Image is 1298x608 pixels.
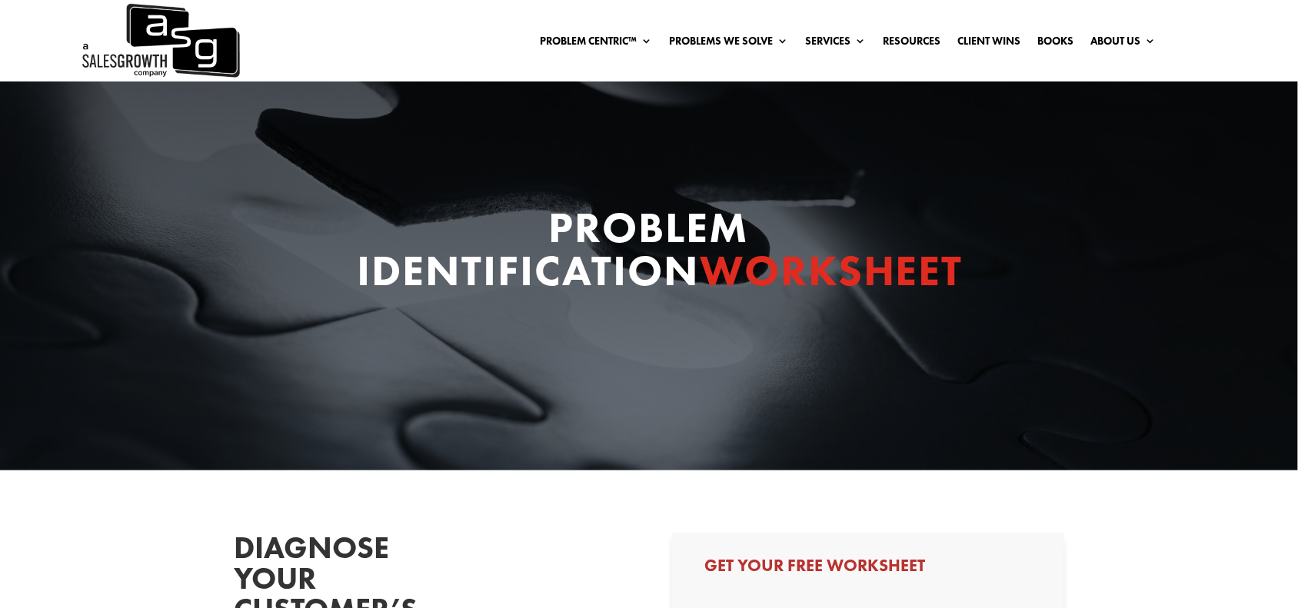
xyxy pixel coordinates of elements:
[806,35,867,52] a: Services
[357,206,941,300] h1: Problem Identification
[541,35,653,52] a: Problem Centric™
[884,35,941,52] a: Resources
[1038,35,1074,52] a: Books
[705,557,1031,582] h3: Get Your Free Worksheet
[1091,35,1157,52] a: About Us
[670,35,789,52] a: Problems We Solve
[700,243,964,298] span: Worksheet
[958,35,1021,52] a: Client Wins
